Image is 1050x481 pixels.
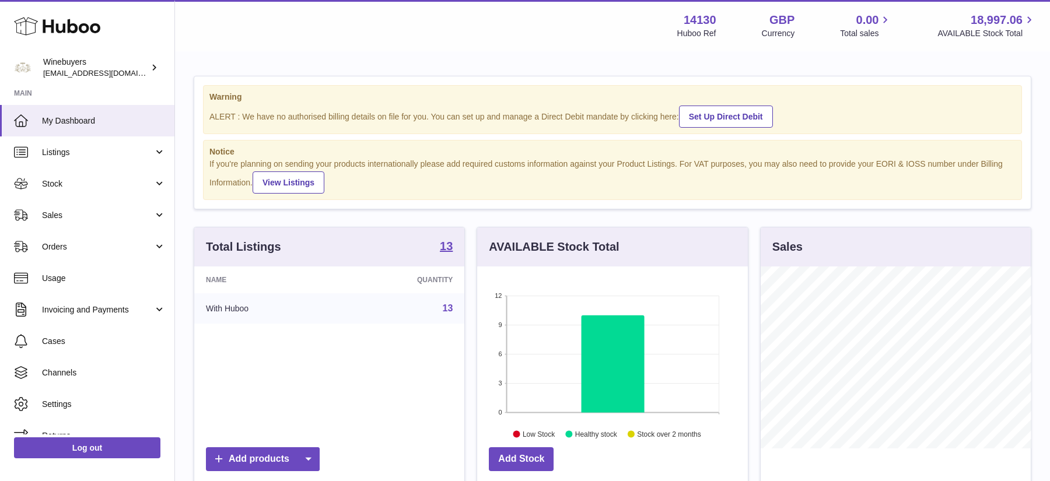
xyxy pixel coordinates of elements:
[337,266,464,293] th: Quantity
[684,12,716,28] strong: 14130
[638,430,701,438] text: Stock over 2 months
[42,273,166,284] span: Usage
[43,68,171,78] span: [EMAIL_ADDRESS][DOMAIN_NAME]
[42,147,153,158] span: Listings
[209,146,1016,157] strong: Notice
[42,399,166,410] span: Settings
[679,106,773,128] a: Set Up Direct Debit
[194,293,337,324] td: With Huboo
[499,350,502,357] text: 6
[840,28,892,39] span: Total sales
[209,92,1016,103] strong: Warning
[43,57,148,79] div: Winebuyers
[253,171,324,194] a: View Listings
[499,380,502,387] text: 3
[495,292,502,299] text: 12
[42,115,166,127] span: My Dashboard
[840,12,892,39] a: 0.00 Total sales
[209,104,1016,128] div: ALERT : We have no authorised billing details on file for you. You can set up and manage a Direct...
[971,12,1023,28] span: 18,997.06
[856,12,879,28] span: 0.00
[772,239,803,255] h3: Sales
[42,430,166,441] span: Returns
[42,178,153,189] span: Stock
[42,304,153,315] span: Invoicing and Payments
[42,241,153,252] span: Orders
[489,239,619,255] h3: AVAILABLE Stock Total
[762,28,795,39] div: Currency
[206,447,320,471] a: Add products
[42,336,166,347] span: Cases
[209,159,1016,194] div: If you're planning on sending your products internationally please add required customs informati...
[14,437,160,458] a: Log out
[14,59,32,76] img: ben@winebuyers.com
[575,430,618,438] text: Healthy stock
[937,12,1036,39] a: 18,997.06 AVAILABLE Stock Total
[42,210,153,221] span: Sales
[489,447,554,471] a: Add Stock
[523,430,555,438] text: Low Stock
[443,303,453,313] a: 13
[499,321,502,328] text: 9
[194,266,337,293] th: Name
[42,367,166,378] span: Channels
[499,409,502,416] text: 0
[440,240,453,254] a: 13
[769,12,794,28] strong: GBP
[677,28,716,39] div: Huboo Ref
[206,239,281,255] h3: Total Listings
[937,28,1036,39] span: AVAILABLE Stock Total
[440,240,453,252] strong: 13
